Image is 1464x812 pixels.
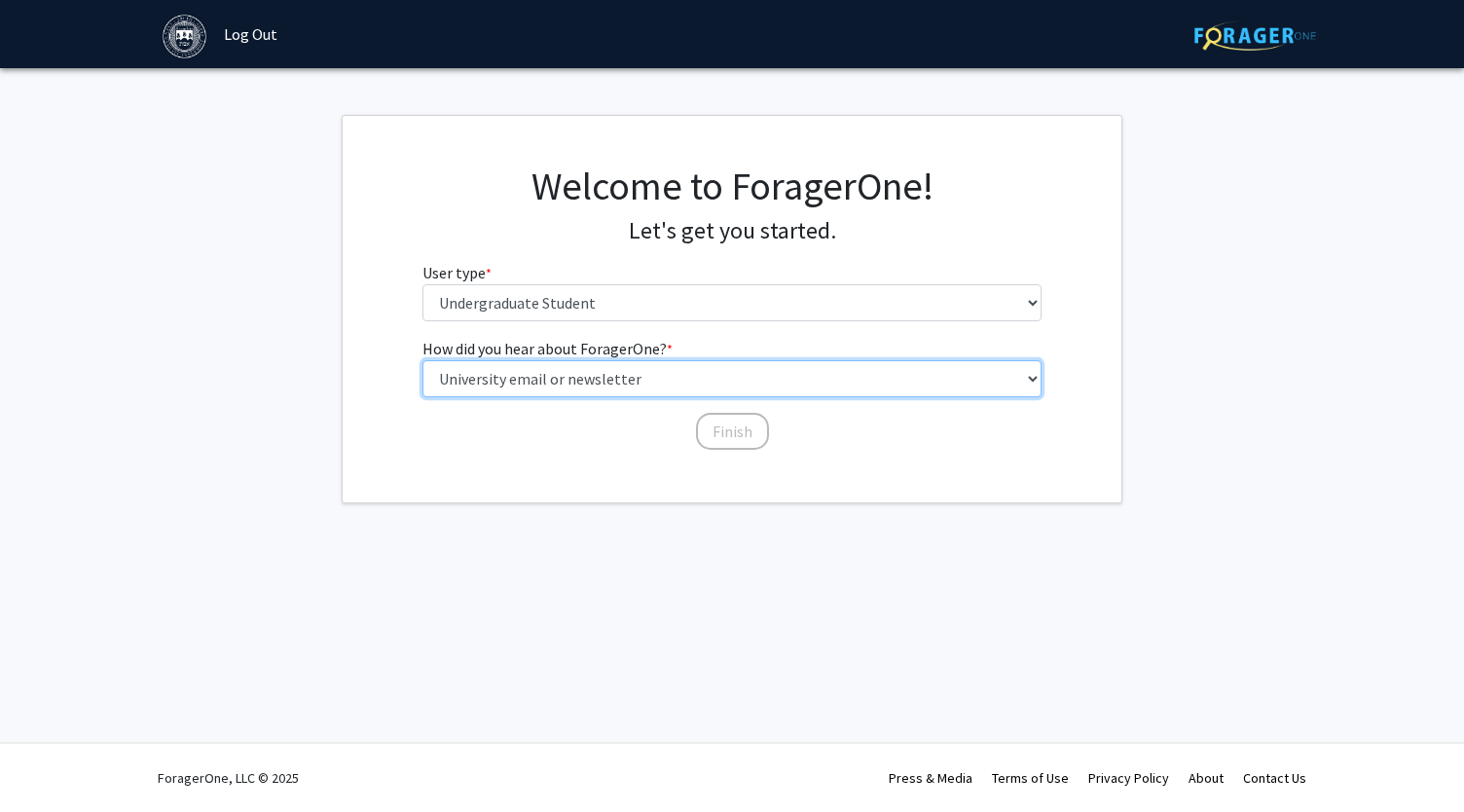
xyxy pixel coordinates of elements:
div: ForagerOne, LLC © 2025 [158,744,299,812]
button: Finish [696,413,769,450]
a: Terms of Use [992,769,1069,787]
img: Brandeis University Logo [163,15,206,58]
a: Contact Us [1243,769,1306,787]
img: ForagerOne Logo [1194,20,1316,51]
a: About [1189,769,1224,787]
a: Press & Media [889,769,972,787]
h1: Welcome to ForagerOne! [422,163,1043,209]
label: How did you hear about ForagerOne? [422,337,673,360]
label: User type [422,261,492,284]
iframe: Chat [15,724,83,797]
h4: Let's get you started. [422,217,1043,245]
a: Privacy Policy [1088,769,1169,787]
